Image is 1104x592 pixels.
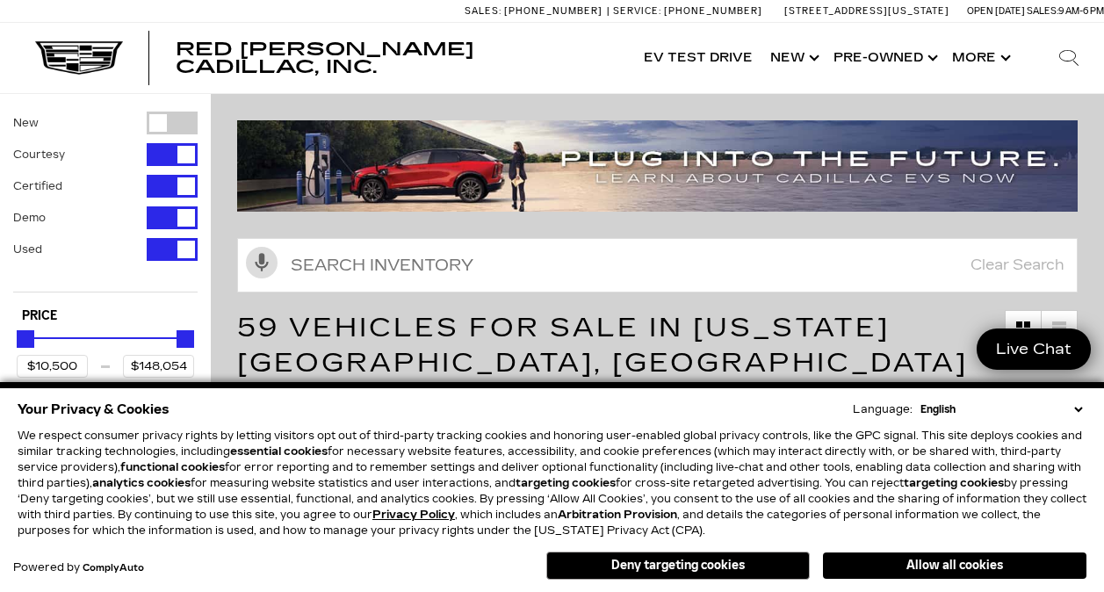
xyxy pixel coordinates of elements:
strong: targeting cookies [516,477,616,489]
span: Your Privacy & Cookies [18,397,170,422]
label: Certified [13,177,62,195]
a: EV Test Drive [635,23,761,93]
a: Live Chat [977,328,1091,370]
a: Red [PERSON_NAME] Cadillac, Inc. [176,40,617,76]
a: New [761,23,825,93]
div: Maximum Price [177,330,194,348]
strong: targeting cookies [904,477,1004,489]
span: [PHONE_NUMBER] [664,5,762,17]
svg: Click to toggle on voice search [246,247,278,278]
span: Live Chat [987,339,1080,359]
span: Service: [613,5,661,17]
span: Open [DATE] [967,5,1025,17]
a: Service: [PHONE_NUMBER] [607,6,767,16]
input: Minimum [17,355,88,378]
h5: Price [22,308,189,324]
button: Allow all cookies [823,552,1086,579]
span: Sales: [1027,5,1058,17]
div: Filter by Vehicle Type [13,112,198,292]
a: ComplyAuto [83,563,144,574]
img: Cadillac Dark Logo with Cadillac White Text [35,41,123,75]
span: 9 AM-6 PM [1058,5,1104,17]
label: Courtesy [13,146,65,163]
a: Pre-Owned [825,23,943,93]
select: Language Select [916,401,1086,417]
div: Powered by [13,562,144,574]
strong: analytics cookies [92,477,191,489]
a: Sales: [PHONE_NUMBER] [465,6,607,16]
input: Maximum [123,355,194,378]
div: Language: [853,404,913,415]
label: Used [13,241,42,258]
strong: functional cookies [120,461,225,473]
label: Demo [13,209,46,227]
span: Red [PERSON_NAME] Cadillac, Inc. [176,39,474,77]
button: Deny targeting cookies [546,552,810,580]
a: [STREET_ADDRESS][US_STATE] [784,5,949,17]
input: Search Inventory [237,238,1078,292]
strong: essential cookies [230,445,328,458]
label: New [13,114,39,132]
button: More [943,23,1016,93]
span: [PHONE_NUMBER] [504,5,603,17]
strong: Arbitration Provision [558,509,677,521]
p: We respect consumer privacy rights by letting visitors opt out of third-party tracking cookies an... [18,428,1086,538]
div: Minimum Price [17,330,34,348]
span: Sales: [465,5,501,17]
a: Privacy Policy [372,509,455,521]
span: 59 Vehicles for Sale in [US_STATE][GEOGRAPHIC_DATA], [GEOGRAPHIC_DATA] [237,312,968,379]
div: Price [17,324,194,378]
img: ev-blog-post-banners4 [237,120,1091,212]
